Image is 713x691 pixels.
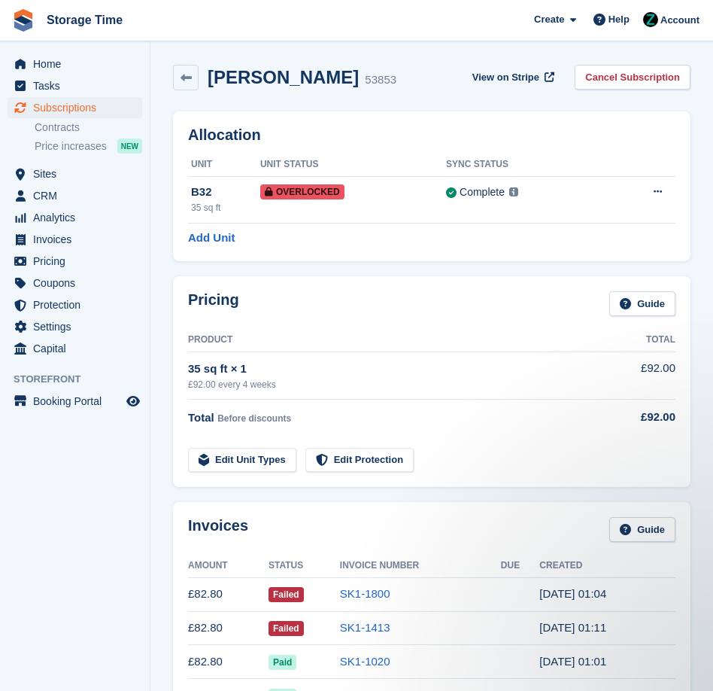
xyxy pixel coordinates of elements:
[124,392,142,410] a: Preview store
[33,97,123,118] span: Subscriptions
[260,184,344,199] span: Overlocked
[12,9,35,32] img: stora-icon-8386f47178a22dfd0bd8f6a31ec36ba5ce8667c1dd55bd0f319d3a0aa187defe.svg
[8,163,142,184] a: menu
[35,138,142,154] a: Price increases NEW
[41,8,129,32] a: Storage Time
[466,65,557,90] a: View on Stripe
[217,413,291,424] span: Before discounts
[188,153,260,177] th: Unit
[117,139,142,154] div: NEW
[14,372,150,387] span: Storefront
[188,361,611,378] div: 35 sq ft × 1
[191,201,260,215] div: 35 sq ft
[188,230,235,247] a: Add Unit
[8,316,142,337] a: menu
[188,378,611,391] div: £92.00 every 4 weeks
[33,185,123,206] span: CRM
[33,75,123,96] span: Tasks
[188,411,214,424] span: Total
[609,517,675,542] a: Guide
[188,126,675,144] h2: Allocation
[269,655,296,670] span: Paid
[208,67,359,87] h2: [PERSON_NAME]
[8,53,142,75] a: menu
[33,338,123,359] span: Capital
[35,120,142,135] a: Contracts
[33,163,123,184] span: Sites
[8,207,142,228] a: menu
[8,75,142,96] a: menu
[8,185,142,206] a: menu
[340,587,390,600] a: SK1-1800
[611,352,675,399] td: £92.00
[188,554,269,578] th: Amount
[611,409,675,426] div: £92.00
[8,391,142,412] a: menu
[33,391,123,412] span: Booking Portal
[608,12,630,27] span: Help
[365,72,396,89] div: 53853
[8,338,142,359] a: menu
[472,70,539,85] span: View on Stripe
[191,184,260,201] div: B32
[35,139,107,154] span: Price increases
[609,291,675,316] a: Guide
[539,621,606,634] time: 2025-08-05 00:11:43 UTC
[8,272,142,294] a: menu
[33,294,123,315] span: Protection
[446,153,605,177] th: Sync Status
[33,251,123,272] span: Pricing
[534,12,564,27] span: Create
[660,13,699,28] span: Account
[188,291,239,316] h2: Pricing
[8,251,142,272] a: menu
[188,328,611,352] th: Product
[611,328,675,352] th: Total
[8,97,142,118] a: menu
[33,207,123,228] span: Analytics
[33,53,123,75] span: Home
[340,554,501,578] th: Invoice Number
[501,554,539,578] th: Due
[260,153,446,177] th: Unit Status
[8,229,142,250] a: menu
[8,294,142,315] a: menu
[539,554,675,578] th: Created
[33,316,123,337] span: Settings
[539,655,606,668] time: 2025-07-08 00:01:15 UTC
[305,448,414,473] a: Edit Protection
[340,655,390,668] a: SK1-1020
[269,587,304,602] span: Failed
[188,577,269,611] td: £82.80
[188,645,269,679] td: £82.80
[188,611,269,645] td: £82.80
[340,621,390,634] a: SK1-1413
[188,448,296,473] a: Edit Unit Types
[269,554,340,578] th: Status
[575,65,690,90] a: Cancel Subscription
[33,229,123,250] span: Invoices
[269,621,304,636] span: Failed
[33,272,123,294] span: Coupons
[509,187,518,196] img: icon-info-grey-7440780725fd019a000dd9b08b2336e03edf1995a4989e88bcd33f0948082b44.svg
[188,517,248,542] h2: Invoices
[643,12,658,27] img: Zain Sarwar
[460,184,505,200] div: Complete
[539,587,606,600] time: 2025-09-02 00:04:09 UTC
